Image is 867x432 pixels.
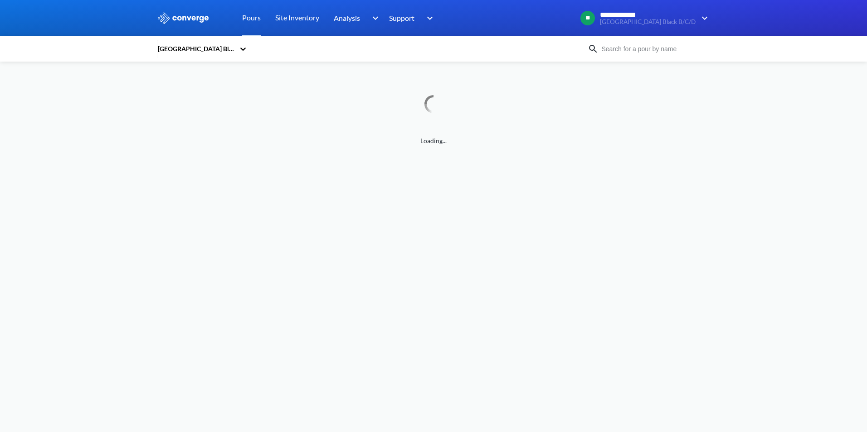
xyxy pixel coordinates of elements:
input: Search for a pour by name [599,44,708,54]
span: Analysis [334,12,360,24]
span: Loading... [157,136,710,146]
img: icon-search.svg [588,43,599,54]
div: [GEOGRAPHIC_DATA] Black B/C/D [157,44,235,54]
img: logo_ewhite.svg [157,12,209,24]
span: [GEOGRAPHIC_DATA] Black B/C/D [600,19,696,25]
img: downArrow.svg [366,13,381,24]
img: downArrow.svg [696,13,710,24]
span: Support [389,12,414,24]
img: downArrow.svg [421,13,435,24]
